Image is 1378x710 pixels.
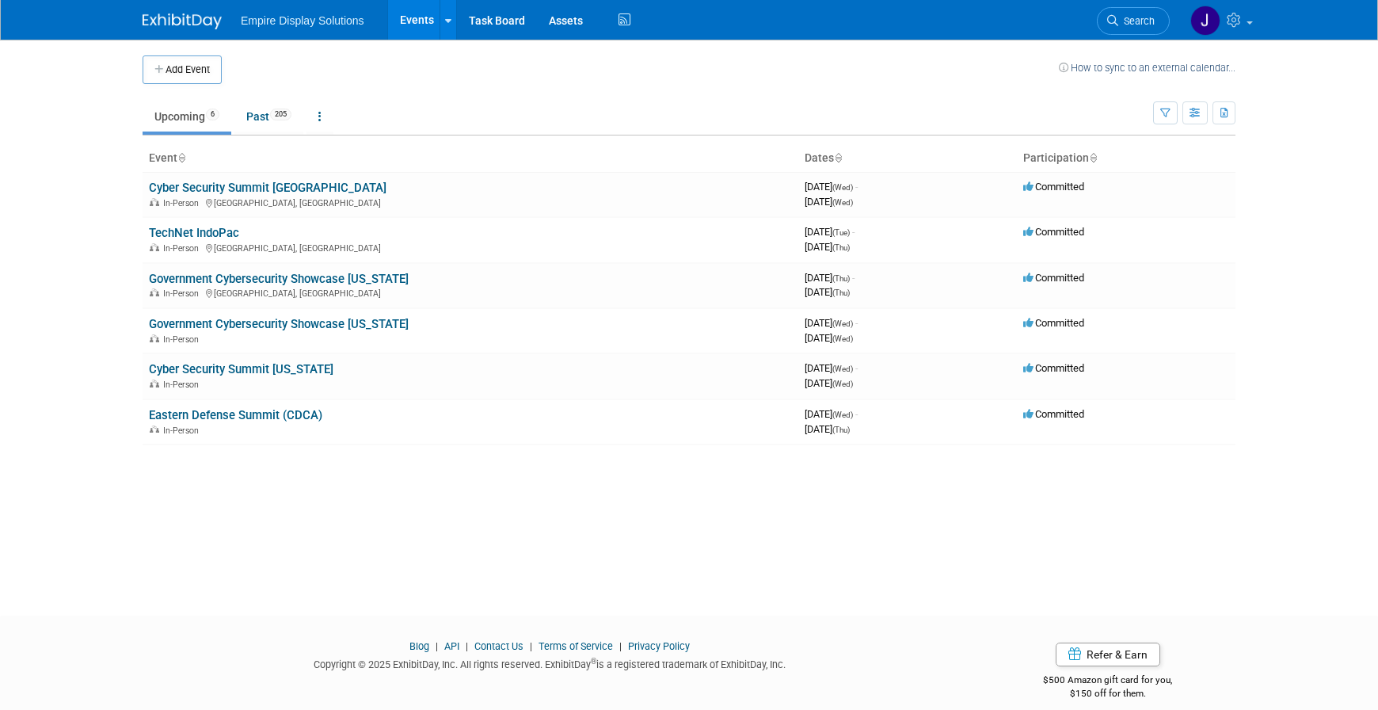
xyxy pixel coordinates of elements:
a: Refer & Earn [1056,643,1160,666]
div: [GEOGRAPHIC_DATA], [GEOGRAPHIC_DATA] [149,196,792,208]
img: ExhibitDay [143,13,222,29]
a: Cyber Security Summit [US_STATE] [149,362,333,376]
span: (Thu) [832,426,850,434]
span: Empire Display Solutions [241,14,364,27]
a: Sort by Start Date [834,151,842,164]
a: Search [1097,7,1170,35]
a: Upcoming6 [143,101,231,132]
span: Search [1118,15,1155,27]
span: Committed [1023,181,1084,193]
img: In-Person Event [150,198,159,206]
div: [GEOGRAPHIC_DATA], [GEOGRAPHIC_DATA] [149,286,792,299]
span: Committed [1023,408,1084,420]
span: Committed [1023,317,1084,329]
span: (Wed) [832,183,853,192]
span: - [855,181,858,193]
span: 205 [270,109,291,120]
img: In-Person Event [150,380,159,387]
span: [DATE] [805,423,850,435]
span: (Thu) [832,274,850,283]
div: $500 Amazon gift card for you, [980,663,1236,700]
span: (Thu) [832,288,850,297]
span: Committed [1023,226,1084,238]
a: Terms of Service [539,640,613,652]
span: (Wed) [832,334,853,343]
span: | [462,640,472,652]
span: - [855,362,858,374]
a: Government Cybersecurity Showcase [US_STATE] [149,272,409,286]
a: Privacy Policy [628,640,690,652]
span: (Wed) [832,410,853,419]
a: API [444,640,459,652]
span: - [852,272,855,284]
span: Committed [1023,362,1084,374]
span: | [615,640,626,652]
span: [DATE] [805,272,855,284]
a: Blog [409,640,429,652]
span: - [852,226,855,238]
span: | [432,640,442,652]
sup: ® [591,657,596,666]
img: Jane Paolucci [1190,6,1220,36]
span: In-Person [163,288,204,299]
span: [DATE] [805,181,858,193]
div: $150 off for them. [980,687,1236,700]
span: In-Person [163,334,204,345]
span: [DATE] [805,286,850,298]
th: Event [143,145,798,172]
span: [DATE] [805,196,853,208]
a: Government Cybersecurity Showcase [US_STATE] [149,317,409,331]
span: [DATE] [805,332,853,344]
th: Participation [1017,145,1235,172]
span: In-Person [163,198,204,208]
span: In-Person [163,426,204,436]
a: Cyber Security Summit [GEOGRAPHIC_DATA] [149,181,386,195]
span: Committed [1023,272,1084,284]
a: Sort by Event Name [177,151,185,164]
span: (Wed) [832,365,853,373]
a: Past205 [234,101,303,132]
span: - [855,317,858,329]
a: Sort by Participation Type [1089,151,1097,164]
span: [DATE] [805,317,858,329]
div: [GEOGRAPHIC_DATA], [GEOGRAPHIC_DATA] [149,241,792,254]
span: - [855,408,858,420]
span: (Wed) [832,319,853,328]
img: In-Person Event [150,288,159,296]
span: [DATE] [805,362,858,374]
span: [DATE] [805,241,850,253]
span: [DATE] [805,226,855,238]
img: In-Person Event [150,334,159,342]
a: Contact Us [474,640,523,652]
span: 6 [206,109,219,120]
span: In-Person [163,243,204,254]
span: (Tue) [832,228,850,237]
a: TechNet IndoPac [149,226,239,240]
span: (Thu) [832,243,850,252]
span: [DATE] [805,377,853,389]
span: [DATE] [805,408,858,420]
div: Copyright © 2025 ExhibitDay, Inc. All rights reserved. ExhibitDay is a registered trademark of Ex... [143,654,957,672]
span: (Wed) [832,198,853,207]
img: In-Person Event [150,426,159,433]
span: | [526,640,536,652]
a: How to sync to an external calendar... [1059,62,1235,74]
img: In-Person Event [150,243,159,251]
th: Dates [798,145,1017,172]
button: Add Event [143,55,222,84]
a: Eastern Defense Summit (CDCA) [149,408,322,422]
span: In-Person [163,380,204,390]
span: (Wed) [832,380,853,388]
